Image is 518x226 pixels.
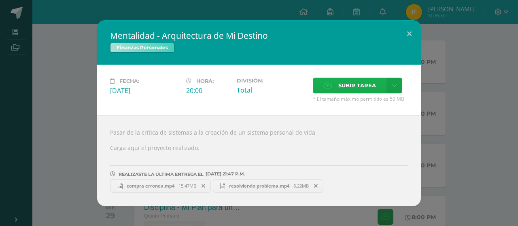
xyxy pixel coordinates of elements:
span: REALIZASTE LA ÚLTIMA ENTREGA EL [119,171,204,177]
span: 15.47MB [178,183,196,189]
span: * El tamaño máximo permitido es 50 MB [313,95,408,102]
span: Remover entrega [197,182,210,190]
button: Close (Esc) [398,20,421,48]
label: División: [237,78,306,84]
span: resolviendo problema.mp4 [225,183,293,189]
div: 20:00 [186,86,230,95]
span: 8.22MB [293,183,309,189]
a: compra erronea.mp4 15.47MB [110,179,211,193]
a: resolviendo problema.mp4 8.22MB [213,179,324,193]
span: Subir tarea [338,78,376,93]
h2: Mentalidad - Arquitectura de Mi Destino [110,30,408,41]
span: Hora: [196,78,214,84]
span: Remover entrega [309,182,323,190]
span: compra erronea.mp4 [123,183,178,189]
div: Total [237,86,306,95]
div: [DATE] [110,86,180,95]
span: Fecha: [119,78,139,84]
div: Pasar de la crítica de sistemas a la creación de un sistema personal de vida Carga aquí el proyec... [97,115,421,206]
span: Finanzas Personales [110,43,174,53]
